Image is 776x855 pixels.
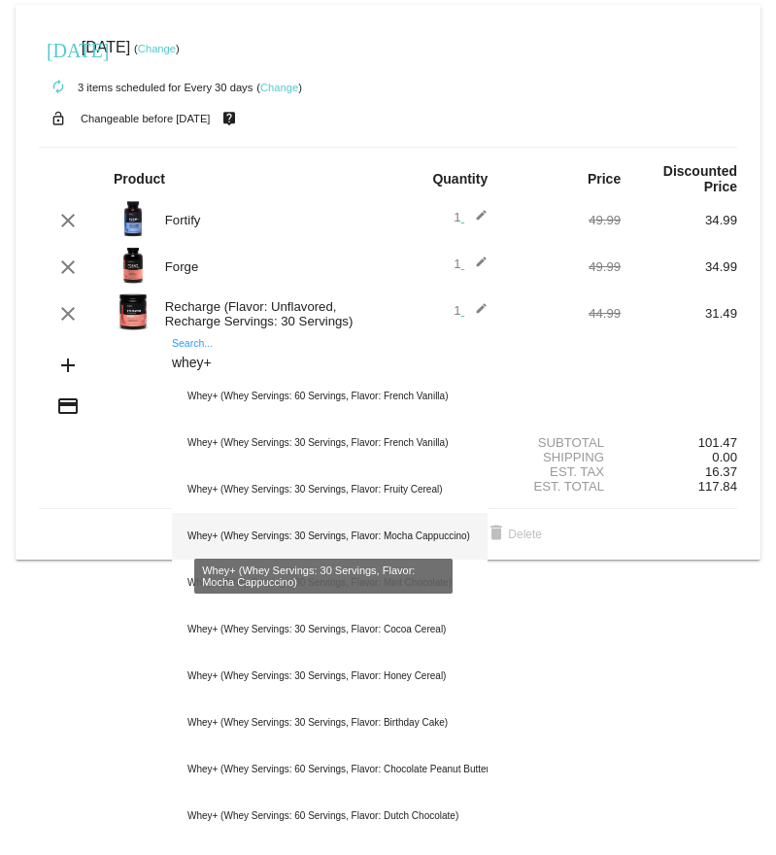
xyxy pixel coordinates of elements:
div: Shipping [504,450,621,464]
mat-icon: delete [485,523,508,546]
span: 117.84 [698,479,737,494]
mat-icon: clear [56,256,80,279]
div: 44.99 [504,306,621,321]
a: Change [138,43,176,54]
div: Whey+ (Whey Servings: 30 Servings, Flavor: Fruity Cereal) [172,466,488,513]
input: Search... [172,356,488,371]
small: Changeable before [DATE] [81,113,211,124]
strong: Product [114,171,165,187]
strong: Price [588,171,621,187]
button: Delete [469,517,557,552]
div: Whey+ (Whey Servings: 60 Servings, Flavor: French Vanilla) [172,373,488,420]
div: 49.99 [504,213,621,227]
img: Image-1-Carousel-Fortify-Transp.png [114,199,152,238]
strong: Quantity [432,171,488,187]
div: 101.47 [621,435,737,450]
div: 34.99 [621,213,737,227]
span: 1 [454,256,488,271]
span: Delete [485,528,542,541]
mat-icon: edit [464,209,488,232]
mat-icon: lock_open [47,106,70,131]
mat-icon: edit [464,256,488,279]
div: Forge [155,259,388,274]
span: 0.00 [712,450,737,464]
div: 49.99 [504,259,621,274]
div: Whey+ (Whey Servings: 30 Servings, Flavor: Honey Cereal) [172,653,488,700]
mat-icon: credit_card [56,394,80,418]
div: Whey+ (Whey Servings: 30 Servings, Flavor: Mocha Cappuccino) [172,513,488,560]
mat-icon: add [56,354,80,377]
strong: Discounted Price [663,163,737,194]
div: Est. Tax [504,464,621,479]
div: Whey+ (Whey Servings: 30 Servings, Flavor: Mint Chocolate) [172,560,488,606]
div: Whey+ (Whey Servings: 60 Servings, Flavor: Chocolate Peanut Butter) [172,746,488,793]
div: Whey+ (Whey Servings: 30 Servings, Flavor: Cocoa Cereal) [172,606,488,653]
div: Subtotal [504,435,621,450]
mat-icon: live_help [218,106,241,131]
div: Est. Total [504,479,621,494]
div: Whey+ (Whey Servings: 30 Servings, Flavor: French Vanilla) [172,420,488,466]
mat-icon: autorenew [47,76,70,99]
small: ( ) [134,43,180,54]
span: 16.37 [705,464,737,479]
mat-icon: clear [56,209,80,232]
span: 1 [454,210,488,224]
div: 31.49 [621,306,737,321]
mat-icon: [DATE] [47,37,70,60]
div: Whey+ (Whey Servings: 60 Servings, Flavor: Dutch Chocolate) [172,793,488,839]
span: 1 [454,303,488,318]
img: Image-1-Carousel-Recharge30S-Unflavored-Trasnp.png [114,292,152,331]
small: ( ) [256,82,302,93]
small: 3 items scheduled for Every 30 days [39,82,253,93]
div: Recharge (Flavor: Unflavored, Recharge Servings: 30 Servings) [155,299,388,328]
div: Whey+ (Whey Servings: 30 Servings, Flavor: Birthday Cake) [172,700,488,746]
img: Image-1-Carousel-Forge-ARN-1000x1000-1.png [114,246,152,285]
mat-icon: edit [464,302,488,325]
mat-icon: clear [56,302,80,325]
div: Fortify [155,213,388,227]
a: Change [260,82,298,93]
div: 34.99 [621,259,737,274]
